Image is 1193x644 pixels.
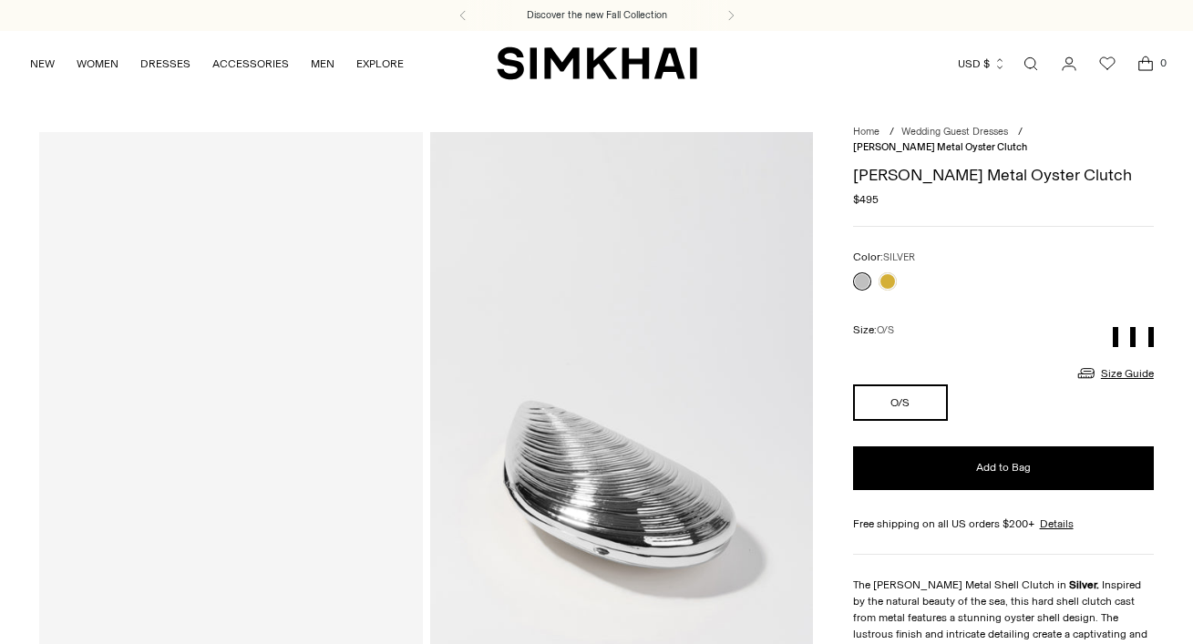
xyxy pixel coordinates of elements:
[853,126,879,138] a: Home
[853,167,1154,183] h1: [PERSON_NAME] Metal Oyster Clutch
[1075,362,1154,384] a: Size Guide
[1096,578,1099,591] strong: .
[1051,46,1087,82] a: Go to the account page
[883,251,915,263] span: SILVER
[356,44,404,84] a: EXPLORE
[212,44,289,84] a: ACCESSORIES
[311,44,334,84] a: MEN
[877,324,894,336] span: O/S
[901,126,1008,138] a: Wedding Guest Dresses
[853,191,879,208] span: $495
[976,460,1031,475] span: Add to Bag
[527,8,667,23] a: Discover the new Fall Collection
[1040,516,1074,532] a: Details
[853,125,1154,155] nav: breadcrumbs
[853,322,894,339] label: Size:
[853,516,1154,532] div: Free shipping on all US orders $200+
[958,44,1006,84] button: USD $
[853,249,915,266] label: Color:
[1069,578,1096,591] strong: Silver
[1089,46,1126,82] a: Wishlist
[1127,46,1164,82] a: Open cart modal
[853,446,1154,490] button: Add to Bag
[140,44,190,84] a: DRESSES
[1013,46,1049,82] a: Open search modal
[1018,125,1023,140] div: /
[853,141,1027,153] span: [PERSON_NAME] Metal Oyster Clutch
[497,46,697,81] a: SIMKHAI
[77,44,118,84] a: WOMEN
[890,125,894,140] div: /
[30,44,55,84] a: NEW
[1155,55,1171,71] span: 0
[853,384,949,421] button: O/S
